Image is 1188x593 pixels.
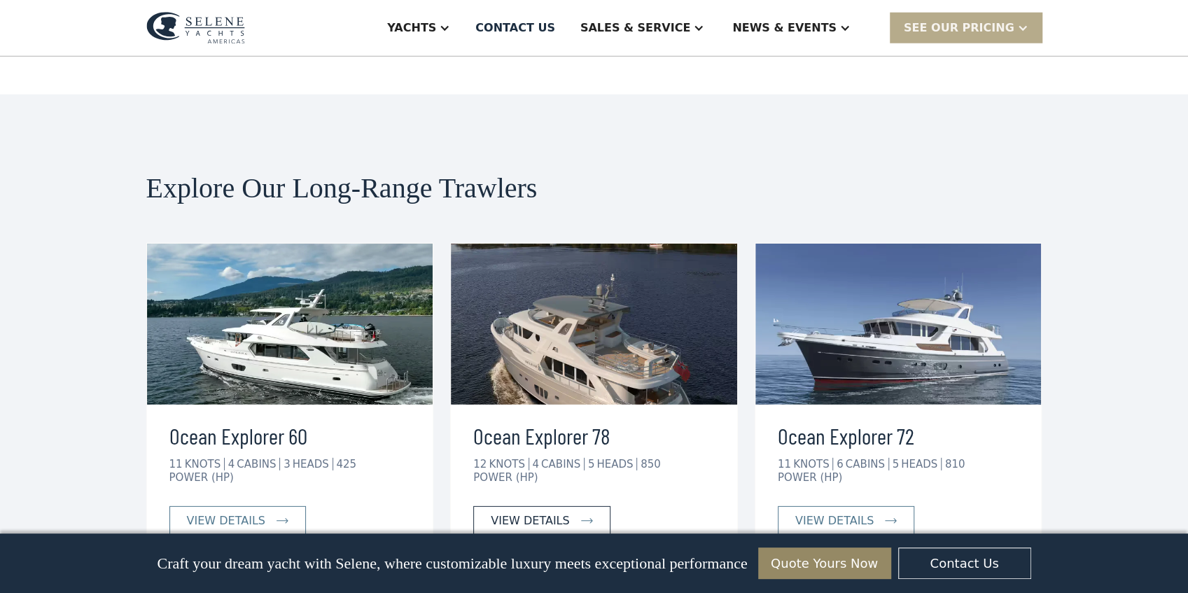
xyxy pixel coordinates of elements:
div: 425 [336,458,356,470]
div: 11 [169,458,183,470]
a: view details [473,506,610,536]
div: 850 [641,458,661,470]
div: Yachts [387,20,436,36]
div: 3 [284,458,291,470]
div: 6 [837,458,844,470]
strong: Yes, I'd like to receive SMS updates. [16,568,167,579]
div: HEADS [293,458,333,470]
div: 5 [588,458,595,470]
span: We respect your time - only the good stuff, never spam. [1,524,218,548]
div: CABINS [237,458,280,470]
img: logo [146,12,245,44]
div: HEADS [901,458,942,470]
span: Tick the box below to receive occasional updates, exclusive offers, and VIP access via text message. [1,477,223,515]
div: HEADS [596,458,637,470]
div: 11 [778,458,791,470]
div: KNOTS [489,458,529,470]
div: CABINS [846,458,889,470]
div: 810 [945,458,965,470]
div: KNOTS [185,458,225,470]
div: view details [795,512,874,529]
div: News & EVENTS [732,20,837,36]
a: Contact Us [898,547,1031,579]
div: 4 [532,458,539,470]
a: view details [778,506,914,536]
div: POWER (HP) [473,471,538,484]
div: 5 [892,458,899,470]
div: 4 [228,458,235,470]
a: Quote Yours Now [758,547,891,579]
img: icon [277,518,288,524]
div: Sales & Service [580,20,690,36]
img: icon [581,518,593,524]
h3: Ocean Explorer 60 [169,419,411,452]
p: Craft your dream yacht with Selene, where customizable luxury meets exceptional performance [157,554,747,573]
div: 12 [473,458,487,470]
span: Reply STOP to unsubscribe at any time. [4,568,216,592]
div: Contact US [475,20,555,36]
div: view details [187,512,265,529]
input: Yes, I'd like to receive SMS updates.Reply STOP to unsubscribe at any time. [4,568,13,577]
h3: Ocean Explorer 78 [473,419,715,452]
div: SEE Our Pricing [904,20,1014,36]
div: view details [491,512,569,529]
div: SEE Our Pricing [890,13,1042,43]
div: POWER (HP) [778,471,842,484]
img: icon [885,518,897,524]
div: POWER (HP) [169,471,234,484]
div: CABINS [541,458,585,470]
a: view details [169,506,306,536]
h3: Ocean Explorer 72 [778,419,1019,452]
h2: Explore Our Long-Range Trawlers [146,173,1042,204]
div: KNOTS [793,458,833,470]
